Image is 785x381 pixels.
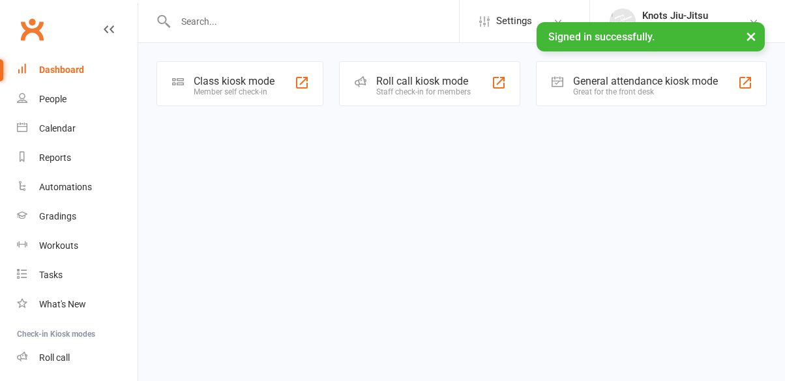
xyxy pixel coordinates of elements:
div: People [39,94,67,104]
a: People [17,85,138,114]
span: Signed in successfully. [548,31,655,43]
div: Knots Jiu-Jitsu [642,21,708,33]
div: Workouts [39,240,78,251]
div: Member self check-in [194,87,274,96]
div: What's New [39,299,86,309]
div: Roll call [39,352,70,363]
div: Reports [39,152,71,163]
a: Calendar [17,114,138,143]
div: Roll call kiosk mode [376,75,471,87]
div: Tasks [39,270,63,280]
div: Knots Jiu-Jitsu [642,10,708,21]
a: Dashboard [17,55,138,85]
img: thumb_image1637287962.png [610,8,636,35]
div: Dashboard [39,64,84,75]
div: Great for the front desk [573,87,718,96]
div: Automations [39,182,92,192]
button: × [739,22,763,50]
div: Class kiosk mode [194,75,274,87]
a: Reports [17,143,138,173]
a: What's New [17,290,138,319]
span: Settings [496,7,532,36]
a: Roll call [17,343,138,373]
input: Search... [171,12,459,31]
div: Staff check-in for members [376,87,471,96]
a: Tasks [17,261,138,290]
div: General attendance kiosk mode [573,75,718,87]
a: Gradings [17,202,138,231]
a: Workouts [17,231,138,261]
a: Clubworx [16,13,48,46]
div: Calendar [39,123,76,134]
div: Gradings [39,211,76,221]
a: Automations [17,173,138,202]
